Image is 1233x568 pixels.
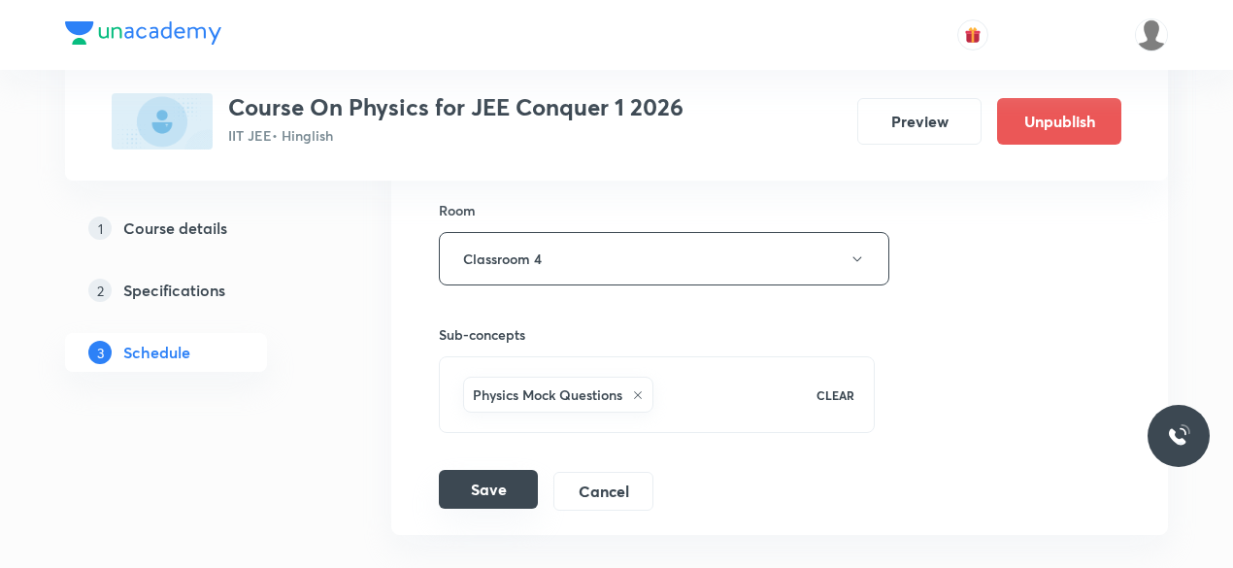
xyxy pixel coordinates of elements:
[123,217,227,240] h5: Course details
[65,21,221,45] img: Company Logo
[123,279,225,302] h5: Specifications
[439,324,875,345] h6: Sub-concepts
[439,232,889,285] button: Classroom 4
[228,125,683,146] p: IIT JEE • Hinglish
[553,472,653,511] button: Cancel
[816,386,854,404] p: CLEAR
[65,271,329,310] a: 2Specifications
[88,279,112,302] p: 2
[1167,424,1190,448] img: ttu
[112,93,213,150] img: F9C957F9-D657-4579-BD48-5F024C6BD404_plus.png
[1135,18,1168,51] img: Arpita
[88,217,112,240] p: 1
[473,384,622,405] h6: Physics Mock Questions
[439,470,538,509] button: Save
[65,21,221,50] a: Company Logo
[88,341,112,364] p: 3
[957,19,988,50] button: avatar
[228,93,683,121] h3: Course On Physics for JEE Conquer 1 2026
[997,98,1121,145] button: Unpublish
[123,341,190,364] h5: Schedule
[964,26,982,44] img: avatar
[857,98,982,145] button: Preview
[65,209,329,248] a: 1Course details
[439,200,476,220] h6: Room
